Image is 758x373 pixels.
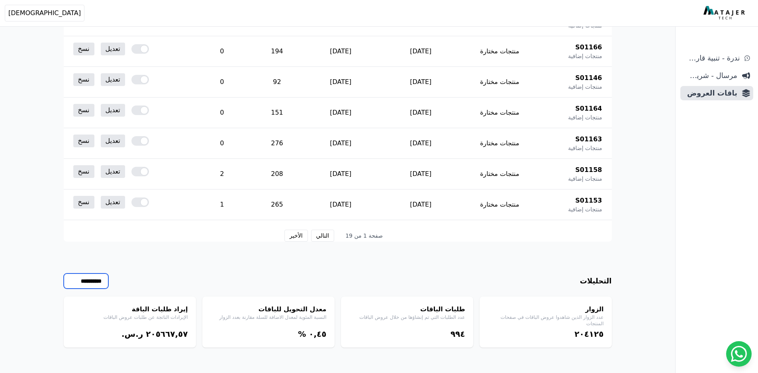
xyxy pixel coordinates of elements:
td: 0 [190,36,253,67]
h4: إيراد طلبات الباقة [72,305,188,314]
span: مرسال - شريط دعاية [684,70,737,81]
div: ٩٩٤ [349,328,465,340]
a: تعديل [101,104,125,117]
td: 265 [253,189,300,220]
a: نسخ [73,135,94,147]
span: منتجات إضافية [568,113,602,121]
span: منتجات إضافية [568,52,602,60]
p: عدد الطلبات التي تم إنشاؤها من خلال عروض الباقات [349,314,465,320]
a: نسخ [73,165,94,178]
td: [DATE] [381,189,461,220]
a: نسخ [73,73,94,86]
td: 0 [190,98,253,128]
span: باقات العروض [684,88,737,99]
p: عدد الزوار الذين شاهدوا عروض الباقات في صفحات المنتجات [488,314,604,327]
h4: معدل التحويل للباقات [210,305,327,314]
button: الأخير [284,230,308,242]
a: نسخ [73,43,94,55]
div: ٢۰٤١٢٥ [488,328,604,340]
td: 0 [190,67,253,98]
h4: الزوار [488,305,604,314]
td: 276 [253,128,300,159]
td: منتجات مختارة [461,36,539,67]
td: منتجات مختارة [461,67,539,98]
a: تعديل [101,135,125,147]
td: منتجات مختارة [461,98,539,128]
td: منتجات مختارة [461,189,539,220]
td: منتجات مختارة [461,159,539,189]
span: ندرة - تنبية قارب علي النفاذ [684,53,740,64]
td: [DATE] [381,128,461,159]
span: S01166 [575,43,602,52]
bdi: ۰,٤٥ [309,329,326,339]
span: S01146 [575,73,602,83]
p: الإيرادات الناتجة عن طلبات عروض الباقات [72,314,188,320]
h3: التحليلات [580,275,612,287]
img: MatajerTech Logo [703,6,747,20]
span: S01158 [575,165,602,175]
a: تعديل [101,43,125,55]
td: [DATE] [381,159,461,189]
td: 194 [253,36,300,67]
td: [DATE] [381,67,461,98]
span: S01153 [575,196,602,205]
span: S01163 [575,135,602,144]
a: تعديل [101,165,125,178]
td: 0 [190,128,253,159]
td: 208 [253,159,300,189]
span: منتجات إضافية [568,83,602,91]
p: النسبة المئوية لمعدل الاضافة للسلة مقارنة بعدد الزوار [210,314,327,320]
span: منتجات إضافية [568,175,602,183]
bdi: ٢۰٥٦٦٧,٥٧ [146,329,188,339]
span: منتجات إضافية [568,144,602,152]
span: % [298,329,306,339]
td: [DATE] [301,189,381,220]
td: [DATE] [301,98,381,128]
span: [DEMOGRAPHIC_DATA] [8,8,81,18]
span: صفحة 1 من 19 [341,232,388,240]
span: منتجات إضافية [568,205,602,213]
button: [DEMOGRAPHIC_DATA] [5,5,84,21]
td: [DATE] [381,36,461,67]
a: تعديل [101,73,125,86]
span: S01164 [575,104,602,113]
a: نسخ [73,196,94,209]
td: منتجات مختارة [461,128,539,159]
a: نسخ [73,104,94,117]
td: [DATE] [301,159,381,189]
a: تعديل [101,196,125,209]
td: [DATE] [301,128,381,159]
td: 2 [190,159,253,189]
td: [DATE] [301,67,381,98]
td: 92 [253,67,300,98]
td: [DATE] [381,98,461,128]
h4: طلبات الباقات [349,305,465,314]
span: ر.س. [121,329,143,339]
td: [DATE] [301,36,381,67]
button: التالي [311,230,335,242]
td: 151 [253,98,300,128]
td: 1 [190,189,253,220]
